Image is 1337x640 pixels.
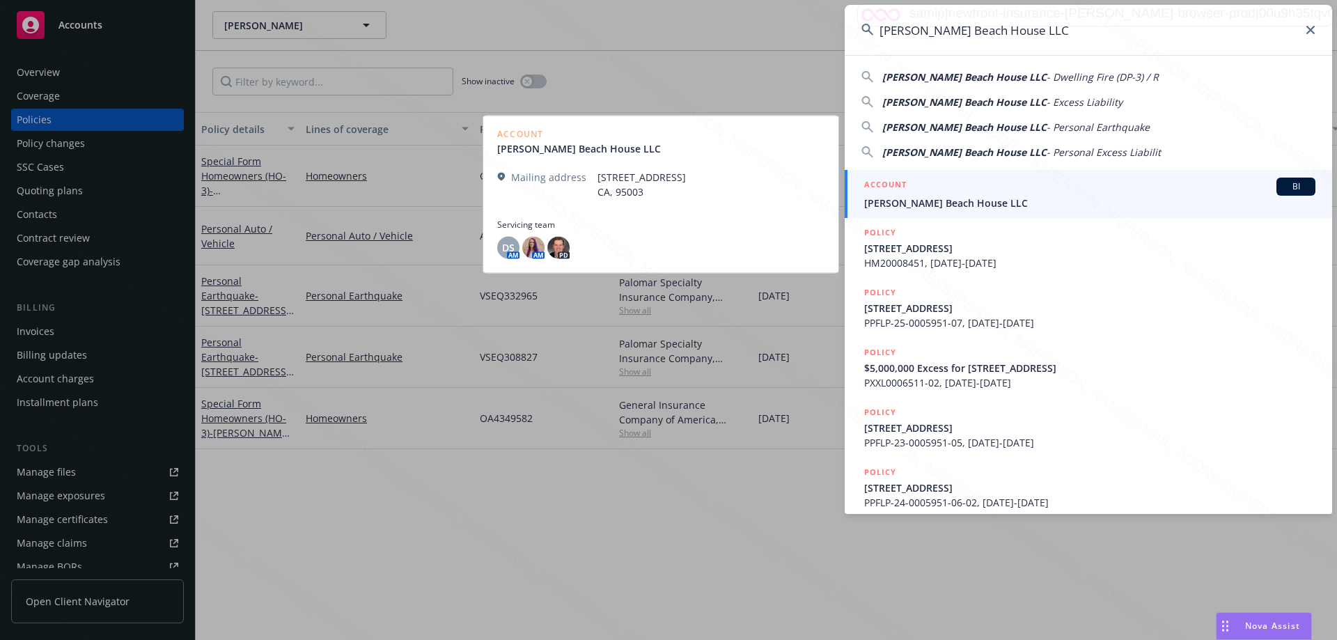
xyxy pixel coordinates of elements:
span: BI [1282,180,1310,193]
span: [STREET_ADDRESS] [864,301,1315,315]
input: Search... [845,5,1332,55]
span: HM20008451, [DATE]-[DATE] [864,256,1315,270]
span: PPFLP-25-0005951-07, [DATE]-[DATE] [864,315,1315,330]
a: ACCOUNTBI[PERSON_NAME] Beach House LLC [845,170,1332,218]
span: [STREET_ADDRESS] [864,241,1315,256]
span: PPFLP-23-0005951-05, [DATE]-[DATE] [864,435,1315,450]
a: POLICY[STREET_ADDRESS]HM20008451, [DATE]-[DATE] [845,218,1332,278]
a: POLICY[STREET_ADDRESS]PPFLP-24-0005951-06-02, [DATE]-[DATE] [845,458,1332,517]
h5: ACCOUNT [864,178,907,194]
h5: POLICY [864,286,896,299]
h5: POLICY [864,465,896,479]
h5: POLICY [864,345,896,359]
span: [STREET_ADDRESS] [864,481,1315,495]
a: POLICY[STREET_ADDRESS]PPFLP-23-0005951-05, [DATE]-[DATE] [845,398,1332,458]
a: POLICY$5,000,000 Excess for [STREET_ADDRESS]PXXL0006511-02, [DATE]-[DATE] [845,338,1332,398]
span: [PERSON_NAME] Beach House LLC [882,95,1047,109]
span: PPFLP-24-0005951-06-02, [DATE]-[DATE] [864,495,1315,510]
span: [PERSON_NAME] Beach House LLC [864,196,1315,210]
span: [PERSON_NAME] Beach House LLC [882,146,1047,159]
div: Drag to move [1217,613,1234,639]
h5: POLICY [864,226,896,240]
span: [PERSON_NAME] Beach House LLC [882,120,1047,134]
h5: POLICY [864,405,896,419]
span: - Personal Excess Liabilit [1047,146,1161,159]
span: $5,000,000 Excess for [STREET_ADDRESS] [864,361,1315,375]
button: Nova Assist [1216,612,1312,640]
span: [PERSON_NAME] Beach House LLC [882,70,1047,84]
span: - Dwelling Fire (DP-3) / R [1047,70,1159,84]
span: - Personal Earthquake [1047,120,1150,134]
span: [STREET_ADDRESS] [864,421,1315,435]
span: PXXL0006511-02, [DATE]-[DATE] [864,375,1315,390]
span: Nova Assist [1245,620,1300,632]
span: - Excess Liability [1047,95,1123,109]
a: POLICY[STREET_ADDRESS]PPFLP-25-0005951-07, [DATE]-[DATE] [845,278,1332,338]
